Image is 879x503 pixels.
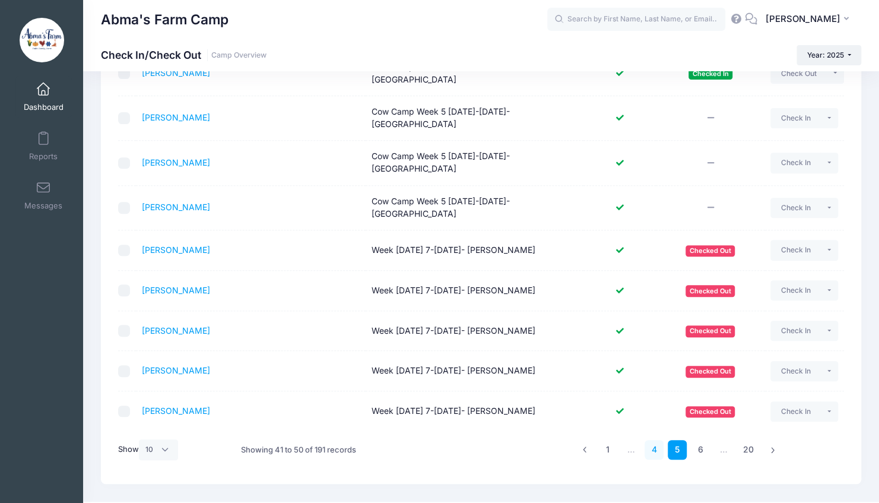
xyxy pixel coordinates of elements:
span: Checked Out [686,366,735,377]
span: Messages [24,201,62,211]
h1: Check In/Check Out [101,49,266,61]
label: Show [118,439,178,460]
td: Week [DATE] 7-[DATE]- [PERSON_NAME] [366,230,583,271]
a: [PERSON_NAME] [142,202,210,212]
select: Show [139,439,178,460]
td: Cow Camp Week 5 [DATE]-[DATE]- [GEOGRAPHIC_DATA] [366,141,583,185]
button: Year: 2025 [797,45,861,65]
a: 20 [737,440,760,460]
button: [PERSON_NAME] [757,6,861,33]
div: Showing 41 to 50 of 191 records [241,436,356,464]
a: [PERSON_NAME] [142,245,210,255]
a: [PERSON_NAME] [142,285,210,295]
td: Week [DATE] 7-[DATE]- [PERSON_NAME] [366,351,583,391]
td: Cow Camp Week 5 [DATE]-[DATE]- [GEOGRAPHIC_DATA] [366,51,583,96]
button: Check In [770,280,821,300]
span: Checked Out [686,245,735,257]
a: [PERSON_NAME] [142,157,210,167]
a: 1 [598,440,618,460]
span: [PERSON_NAME] [765,12,840,26]
input: Search by First Name, Last Name, or Email... [547,8,725,31]
button: Check In [770,153,821,173]
button: Check In [770,321,821,341]
span: Year: 2025 [807,50,844,59]
button: Check In [770,240,821,260]
button: Check Out [770,63,827,83]
a: [PERSON_NAME] [142,406,210,416]
span: Reports [29,151,58,162]
a: [PERSON_NAME] [142,68,210,78]
td: Week [DATE] 7-[DATE]- [PERSON_NAME] [366,311,583,352]
a: [PERSON_NAME] [142,325,210,336]
button: Check In [770,361,821,381]
span: Checked Out [686,406,735,417]
td: Week [DATE] 7-[DATE]- [PERSON_NAME] [366,271,583,311]
span: Dashboard [24,102,64,112]
h1: Abma's Farm Camp [101,6,229,33]
button: Check In [770,198,821,218]
a: 6 [691,440,710,460]
button: Check In [770,401,821,422]
span: Checked Out [686,325,735,337]
td: Cow Camp Week 5 [DATE]-[DATE]- [GEOGRAPHIC_DATA] [366,186,583,230]
span: Checked Out [686,285,735,296]
a: [PERSON_NAME] [142,112,210,122]
a: Messages [15,175,72,216]
span: Checked In [688,68,732,80]
a: 4 [645,440,664,460]
a: Camp Overview [211,51,266,60]
button: Check In [770,108,821,128]
a: Reports [15,125,72,167]
td: Week [DATE] 7-[DATE]- [PERSON_NAME] [366,391,583,431]
a: [PERSON_NAME] [142,365,210,375]
td: Cow Camp Week 5 [DATE]-[DATE]- [GEOGRAPHIC_DATA] [366,96,583,141]
a: 5 [668,440,687,460]
img: Abma's Farm Camp [20,18,64,62]
a: Dashboard [15,76,72,118]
